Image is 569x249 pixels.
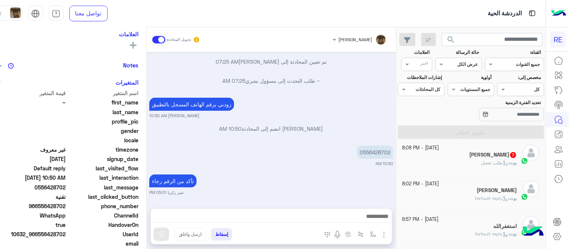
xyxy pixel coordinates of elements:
span: phone_number [67,202,139,210]
img: userImage [10,7,21,18]
button: إسقاط [211,228,232,241]
span: طلب تفعيل [481,160,509,166]
span: 07:25 AM [222,78,245,84]
img: send voice note [333,230,342,239]
span: locale [67,136,139,144]
label: مخصص إلى: [498,74,541,81]
img: tab [52,9,60,18]
span: last_visited_flow [67,164,139,172]
div: اختر [420,60,429,69]
b: : [509,231,517,237]
img: select flow [370,231,376,237]
span: بوت [510,231,517,237]
label: إشارات الملاحظات [399,74,442,81]
label: العلامات [399,49,430,56]
h6: المتغيرات [116,79,139,86]
small: [PERSON_NAME] 10:50 AM [149,113,200,119]
img: send attachment [380,230,389,239]
span: timezone [67,146,139,154]
button: search [442,33,460,49]
img: Trigger scenario [358,231,364,237]
a: تواصل معنا [69,6,108,21]
img: Logo [551,6,566,21]
div: RE [550,31,566,48]
span: email [67,240,139,248]
span: search [446,35,455,44]
p: الدردشة الحية [488,9,522,19]
label: أولوية [449,74,492,81]
button: ارسل واغلق [175,228,206,241]
small: 10:50 AM [375,161,393,167]
img: hulul-logo.png [520,219,546,245]
img: send message [158,231,165,238]
p: تم تعيين المحادثة إلى [PERSON_NAME] [149,58,393,66]
span: 7 [510,152,516,158]
p: [PERSON_NAME] انضم إلى المحادثة [149,125,393,133]
span: اسم المتغير [67,89,139,97]
label: القناة: [486,49,541,56]
img: defaultAdmin.png [523,145,540,161]
img: WhatsApp [521,157,528,165]
small: تحويل المحادثة [167,37,191,43]
h5: استغفرالله [494,223,517,230]
label: تحديد الفترة الزمنية [449,99,541,106]
span: بوت [510,160,517,166]
button: create order [342,228,354,240]
img: defaultAdmin.png [523,216,540,233]
h5: أبو راكان [470,152,517,158]
h5: Ahmed [477,187,517,194]
span: last_interaction [67,174,139,182]
b: : [509,160,517,166]
p: ~ طلب التحدث إلى مسؤول بشري [149,77,393,85]
p: 4/10/2025, 10:50 AM [357,146,393,159]
span: first_name [67,98,139,106]
span: last_name [67,108,139,116]
img: WhatsApp [521,193,528,201]
span: 07:25 AM [216,58,239,65]
span: ChannelId [67,212,139,219]
span: [PERSON_NAME] [338,37,372,42]
button: تطبيق الفلاتر [398,125,544,139]
span: last_clicked_button [67,193,139,201]
span: UserId [67,230,139,238]
span: Default reply [475,231,509,237]
img: tab [31,9,40,18]
p: 4/10/2025, 10:50 AM [149,98,234,111]
span: signup_date [67,155,139,163]
img: defaultAdmin.png [523,180,540,197]
small: [DATE] - 8:02 PM [402,180,439,188]
span: profile_pic [67,118,139,125]
img: tab [528,9,537,18]
span: gender [67,127,139,135]
small: [DATE] - 6:57 PM [402,216,439,223]
h6: Notes [123,62,139,69]
button: select flow [367,228,379,240]
span: last_message [67,183,139,191]
label: حالة الرسالة [436,49,479,56]
button: Trigger scenario [354,228,367,240]
small: [DATE] - 8:08 PM [402,145,439,152]
a: tab [49,6,64,21]
span: Default reply [475,195,509,201]
b: : [509,195,517,201]
span: HandoverOn [67,221,139,229]
small: عبير زكريا 05:01 PM [149,189,184,195]
span: 10:50 AM [219,125,242,132]
img: notes [8,63,14,69]
p: 4/10/2025, 5:01 PM [149,174,197,188]
img: create order [345,231,351,237]
img: make a call [324,232,330,238]
span: بوت [510,195,517,201]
